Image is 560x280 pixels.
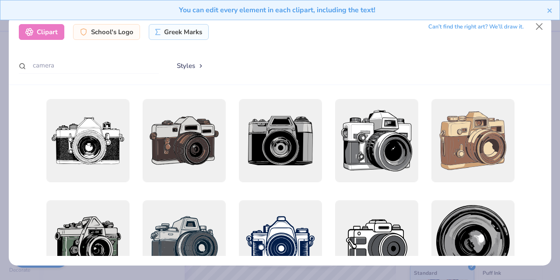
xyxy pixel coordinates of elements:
[547,5,553,15] button: close
[7,5,547,15] div: You can edit every element in each clipart, including the text!
[73,24,140,40] div: School's Logo
[19,24,64,40] div: Clipart
[168,57,213,74] button: Styles
[149,24,209,40] div: Greek Marks
[19,57,159,74] input: Search by name
[428,19,524,35] div: Can’t find the right art? We’ll draw it.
